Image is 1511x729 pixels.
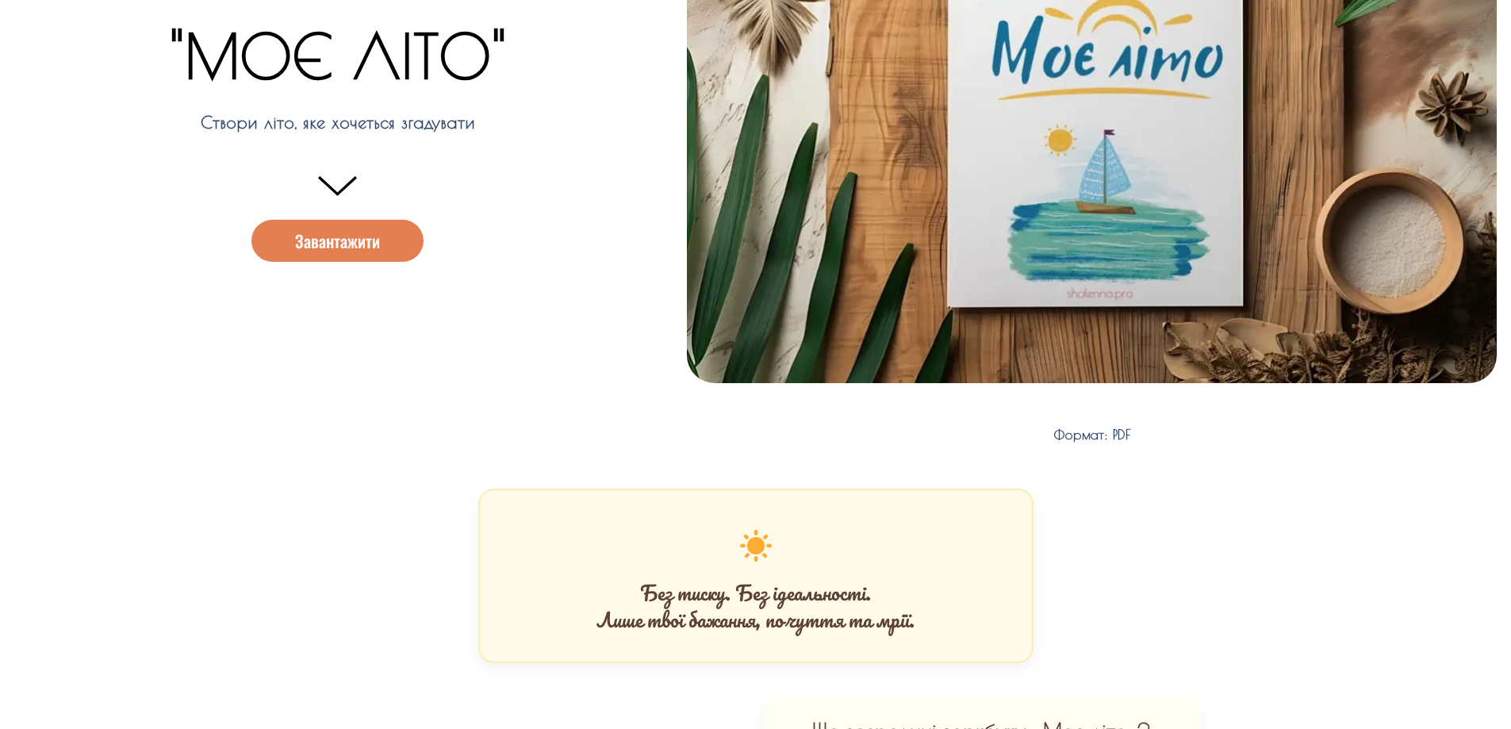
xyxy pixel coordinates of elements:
[740,530,772,562] img: ☀️
[251,220,424,262] a: Завантажити
[109,109,566,136] p: Створи літо, яке хочеться згадувати
[295,232,380,249] span: Завантажити
[20,27,655,86] h2: "МОЄ ЛІТО"
[808,424,1375,445] p: Формат: PDF
[500,580,1012,633] p: Без тиску. Без ідеальності. Лише твої бажання, почуття та мрії.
